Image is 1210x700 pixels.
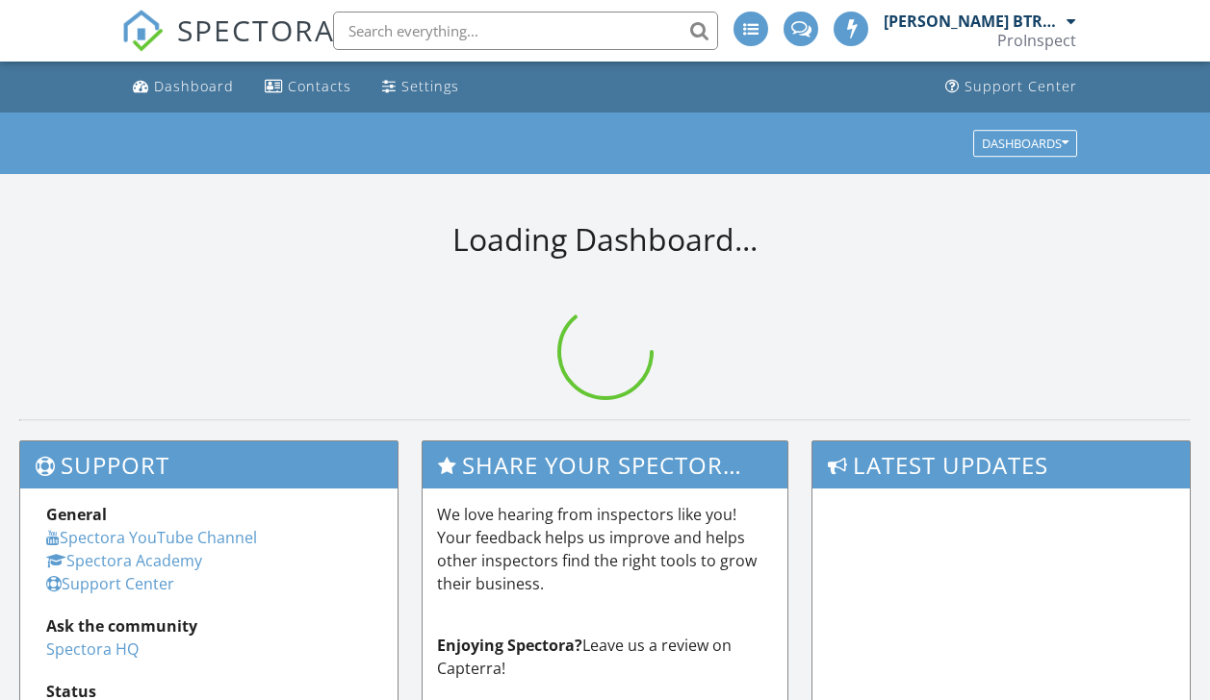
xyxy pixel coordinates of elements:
div: Ask the community [46,614,372,637]
div: Support Center [965,77,1077,95]
a: Contacts [257,69,359,105]
a: Spectora HQ [46,638,139,660]
button: Dashboards [973,130,1077,157]
h3: Support [20,441,398,488]
p: Leave us a review on Capterra! [437,634,774,680]
a: SPECTORA [121,26,335,66]
input: Search everything... [333,12,718,50]
div: Dashboards [982,137,1068,150]
h3: Share Your Spectora Experience [423,441,788,488]
p: We love hearing from inspectors like you! Your feedback helps us improve and helps other inspecto... [437,503,774,595]
span: SPECTORA [177,10,335,50]
img: The Best Home Inspection Software - Spectora [121,10,164,52]
strong: Enjoying Spectora? [437,635,582,656]
a: Spectora YouTube Channel [46,527,257,548]
div: ProInspect [997,31,1076,50]
strong: General [46,504,107,525]
div: Settings [401,77,459,95]
a: Support Center [46,573,174,594]
a: Spectora Academy [46,550,202,571]
h3: Latest Updates [812,441,1190,488]
div: Dashboard [154,77,234,95]
div: [PERSON_NAME] BTR# 80512 [884,12,1062,31]
a: Support Center [938,69,1085,105]
div: Contacts [288,77,351,95]
a: Settings [374,69,467,105]
a: Dashboard [125,69,242,105]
